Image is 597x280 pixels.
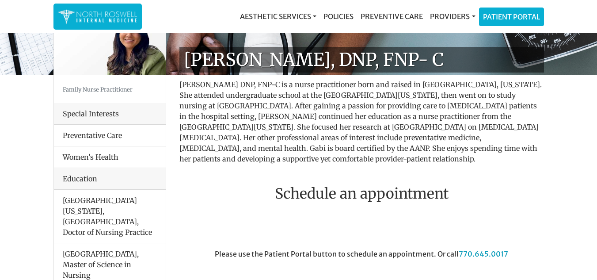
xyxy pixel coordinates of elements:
[63,86,133,93] small: Family Nurse Practitioner
[479,8,544,26] a: Patient Portal
[357,8,426,25] a: Preventive Care
[54,125,166,146] li: Preventative Care
[54,190,166,243] li: [GEOGRAPHIC_DATA][US_STATE], [GEOGRAPHIC_DATA], Doctor of Nursing Practice
[54,103,166,125] div: Special Interests
[54,146,166,168] li: Women’s Health
[58,8,137,25] img: North Roswell Internal Medicine
[459,249,508,258] a: 770.645.0017
[320,8,357,25] a: Policies
[179,47,544,73] h1: [PERSON_NAME], DNP, FNP- C
[54,168,166,190] div: Education
[179,185,544,202] h2: Schedule an appointment
[236,8,320,25] a: Aesthetic Services
[426,8,479,25] a: Providers
[179,79,544,164] p: [PERSON_NAME] DNP, FNP-C is a nurse practitioner born and raised in [GEOGRAPHIC_DATA], [US_STATE]...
